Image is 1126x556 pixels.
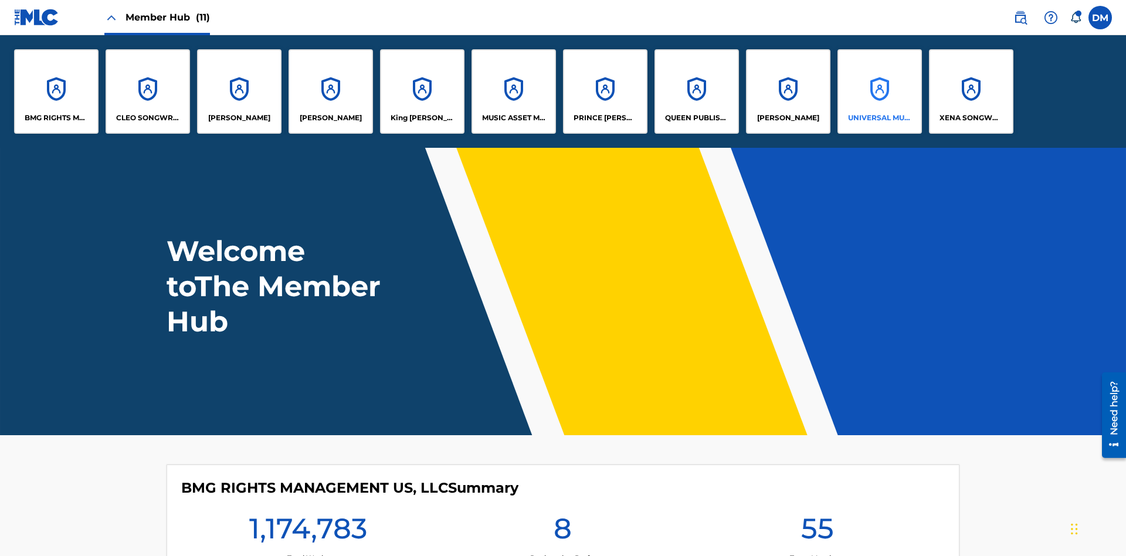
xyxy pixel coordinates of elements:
a: AccountsPRINCE [PERSON_NAME] [563,49,647,134]
a: AccountsQUEEN PUBLISHA [654,49,739,134]
img: MLC Logo [14,9,59,26]
a: Accounts[PERSON_NAME] [197,49,281,134]
h1: 55 [801,511,834,553]
a: AccountsUNIVERSAL MUSIC PUB GROUP [837,49,922,134]
div: Drag [1071,511,1078,547]
a: AccountsCLEO SONGWRITER [106,49,190,134]
iframe: Chat Widget [1067,500,1126,556]
p: BMG RIGHTS MANAGEMENT US, LLC [25,113,89,123]
p: ELVIS COSTELLO [208,113,270,123]
h1: 1,174,783 [249,511,367,553]
span: Member Hub [126,11,210,24]
iframe: Resource Center [1093,368,1126,464]
p: CLEO SONGWRITER [116,113,180,123]
img: help [1044,11,1058,25]
a: Accounts[PERSON_NAME] [289,49,373,134]
p: XENA SONGWRITER [940,113,1003,123]
p: QUEEN PUBLISHA [665,113,729,123]
a: AccountsKing [PERSON_NAME] [380,49,464,134]
a: Public Search [1009,6,1032,29]
span: (11) [196,12,210,23]
img: Close [104,11,118,25]
a: Accounts[PERSON_NAME] [746,49,830,134]
h1: 8 [554,511,572,553]
p: RONALD MCTESTERSON [757,113,819,123]
a: AccountsBMG RIGHTS MANAGEMENT US, LLC [14,49,99,134]
p: PRINCE MCTESTERSON [574,113,637,123]
div: Help [1039,6,1063,29]
a: AccountsMUSIC ASSET MANAGEMENT (MAM) [472,49,556,134]
h1: Welcome to The Member Hub [167,233,386,339]
img: search [1013,11,1027,25]
p: UNIVERSAL MUSIC PUB GROUP [848,113,912,123]
p: MUSIC ASSET MANAGEMENT (MAM) [482,113,546,123]
div: User Menu [1088,6,1112,29]
p: King McTesterson [391,113,455,123]
p: EYAMA MCSINGER [300,113,362,123]
div: Notifications [1070,12,1081,23]
h4: BMG RIGHTS MANAGEMENT US, LLC [181,479,518,497]
a: AccountsXENA SONGWRITER [929,49,1013,134]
